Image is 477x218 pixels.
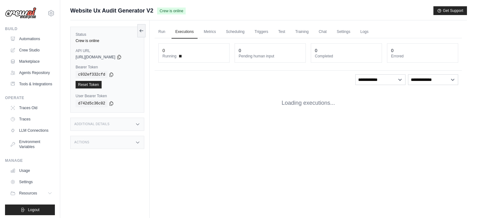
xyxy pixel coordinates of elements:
[8,166,55,176] a: Usage
[5,205,55,215] button: Logout
[333,25,354,39] a: Settings
[433,6,467,15] button: Get Support
[19,191,37,196] span: Resources
[157,8,186,14] span: Crew is online
[274,25,289,39] a: Test
[28,207,40,212] span: Logout
[76,65,139,70] label: Bearer Token
[162,47,165,54] div: 0
[8,188,55,198] button: Resources
[5,158,55,163] div: Manage
[76,48,139,53] label: API URL
[8,125,55,136] a: LLM Connections
[8,56,55,66] a: Marketplace
[8,177,55,187] a: Settings
[239,47,241,54] div: 0
[76,38,139,43] div: Crew is online
[76,93,139,98] label: User Bearer Token
[251,25,272,39] a: Triggers
[70,6,153,15] span: Website Ux Audit Generator V2
[76,81,102,88] a: Reset Token
[357,25,372,39] a: Logs
[5,26,55,31] div: Build
[200,25,220,39] a: Metrics
[8,114,55,124] a: Traces
[74,141,89,144] h3: Actions
[315,25,330,39] a: Chat
[391,47,394,54] div: 0
[5,7,36,19] img: Logo
[222,25,248,39] a: Scheduling
[8,79,55,89] a: Tools & Integrations
[315,47,317,54] div: 0
[8,137,55,152] a: Environment Variables
[155,89,462,117] div: Loading executions...
[162,54,177,59] span: Running
[76,71,108,78] code: c932ef332cfd
[8,34,55,44] a: Automations
[76,55,115,60] span: [URL][DOMAIN_NAME]
[74,122,109,126] h3: Additional Details
[155,25,169,39] a: Run
[239,54,302,59] dt: Pending human input
[291,25,312,39] a: Training
[315,54,378,59] dt: Completed
[8,103,55,113] a: Traces Old
[172,25,198,39] a: Executions
[8,68,55,78] a: Agents Repository
[76,32,139,37] label: Status
[8,45,55,55] a: Crew Studio
[76,100,108,107] code: d742d5c36c02
[5,95,55,100] div: Operate
[391,54,454,59] dt: Errored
